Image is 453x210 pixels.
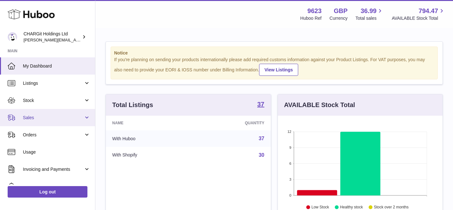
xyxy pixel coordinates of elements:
span: Orders [23,132,84,138]
text: 0 [289,193,291,197]
img: francesca@chargit.co.uk [8,32,17,42]
a: 37 [259,136,264,141]
strong: 37 [257,101,264,107]
th: Quantity [195,116,271,130]
span: 36.99 [360,7,376,15]
strong: Notice [114,50,434,56]
span: 794.47 [419,7,438,15]
div: Huboo Ref [300,15,322,21]
h3: Total Listings [112,101,153,109]
text: Stock over 2 months [374,205,408,209]
text: 12 [287,130,291,134]
td: With Shopify [106,147,195,163]
span: Invoicing and Payments [23,166,84,172]
text: Healthy stock [340,205,363,209]
span: Stock [23,98,84,104]
a: 30 [259,152,264,158]
span: Usage [23,149,90,155]
div: Currency [330,15,348,21]
th: Name [106,116,195,130]
div: If you're planning on sending your products internationally please add required customs informati... [114,57,434,76]
a: 794.47 AVAILABLE Stock Total [392,7,445,21]
strong: 9623 [307,7,322,15]
strong: GBP [334,7,347,15]
span: Listings [23,80,84,86]
span: [PERSON_NAME][EMAIL_ADDRESS][DOMAIN_NAME] [24,37,127,42]
span: Sales [23,115,84,121]
text: 9 [289,146,291,149]
div: CHARGit Holdings Ltd [24,31,81,43]
text: 6 [289,162,291,165]
span: AVAILABLE Stock Total [392,15,445,21]
td: With Huboo [106,130,195,147]
a: 36.99 Total sales [355,7,384,21]
text: 3 [289,177,291,181]
a: Log out [8,186,87,198]
h3: AVAILABLE Stock Total [284,101,355,109]
span: Total sales [355,15,384,21]
span: Cases [23,184,90,190]
a: 37 [257,101,264,109]
text: Low Stock [311,205,329,209]
span: My Dashboard [23,63,90,69]
a: View Listings [259,64,298,76]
